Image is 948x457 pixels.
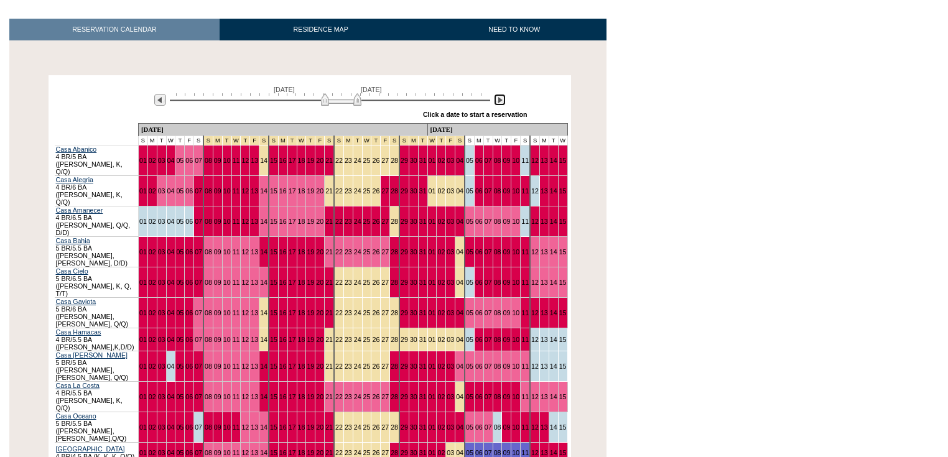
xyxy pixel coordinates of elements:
[559,187,567,195] a: 15
[494,94,506,106] img: Next
[325,248,333,256] a: 21
[429,279,436,286] a: 01
[335,218,343,225] a: 22
[241,309,249,316] a: 12
[354,218,361,225] a: 24
[512,218,519,225] a: 10
[410,187,417,195] a: 30
[419,187,427,195] a: 31
[214,157,221,164] a: 09
[512,157,519,164] a: 10
[158,218,165,225] a: 03
[158,279,165,286] a: 03
[381,157,389,164] a: 27
[316,248,323,256] a: 20
[363,157,371,164] a: 25
[437,309,445,316] a: 02
[289,279,296,286] a: 17
[419,157,427,164] a: 31
[401,157,408,164] a: 29
[419,218,427,225] a: 31
[325,279,333,286] a: 21
[214,218,221,225] a: 09
[251,157,258,164] a: 13
[139,218,147,225] a: 01
[429,157,436,164] a: 01
[220,19,422,40] a: RESIDENCE MAP
[550,279,557,286] a: 14
[56,267,88,275] a: Casa Cielo
[503,187,510,195] a: 09
[289,187,296,195] a: 17
[139,248,147,256] a: 01
[316,309,323,316] a: 20
[167,309,175,316] a: 04
[260,218,267,225] a: 14
[485,279,492,286] a: 07
[363,218,371,225] a: 25
[167,248,175,256] a: 04
[494,248,501,256] a: 08
[541,248,548,256] a: 13
[437,157,445,164] a: 02
[419,279,427,286] a: 31
[176,248,184,256] a: 05
[345,157,352,164] a: 23
[437,218,445,225] a: 02
[437,279,445,286] a: 02
[541,187,548,195] a: 13
[559,309,567,316] a: 15
[391,309,398,316] a: 28
[541,157,548,164] a: 13
[335,187,343,195] a: 22
[185,187,193,195] a: 06
[167,336,175,343] a: 04
[541,309,548,316] a: 13
[466,309,473,316] a: 05
[298,187,305,195] a: 18
[251,309,258,316] a: 13
[503,218,510,225] a: 09
[270,187,277,195] a: 15
[531,309,539,316] a: 12
[298,279,305,286] a: 18
[485,248,492,256] a: 07
[345,309,352,316] a: 23
[503,157,510,164] a: 09
[494,187,501,195] a: 08
[205,309,212,316] a: 08
[503,309,510,316] a: 09
[149,218,156,225] a: 02
[167,279,175,286] a: 04
[363,279,371,286] a: 25
[531,279,539,286] a: 12
[251,187,258,195] a: 13
[456,279,463,286] a: 04
[214,248,221,256] a: 09
[298,309,305,316] a: 18
[521,248,529,256] a: 11
[354,248,361,256] a: 24
[205,157,212,164] a: 08
[541,279,548,286] a: 13
[372,218,379,225] a: 26
[233,248,240,256] a: 11
[149,336,156,343] a: 02
[521,279,529,286] a: 11
[223,248,231,256] a: 10
[316,218,323,225] a: 20
[167,157,175,164] a: 04
[279,309,287,316] a: 16
[298,157,305,164] a: 18
[531,248,539,256] a: 12
[447,157,454,164] a: 03
[456,218,463,225] a: 04
[195,157,202,164] a: 07
[494,218,501,225] a: 08
[512,248,519,256] a: 10
[233,309,240,316] a: 11
[185,309,193,316] a: 06
[158,248,165,256] a: 03
[149,309,156,316] a: 02
[485,309,492,316] a: 07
